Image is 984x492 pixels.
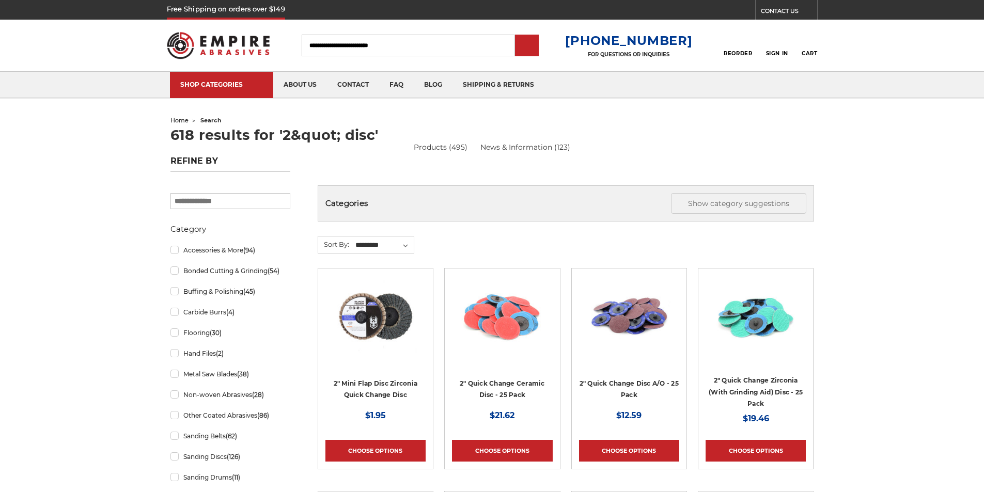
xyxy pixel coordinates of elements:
[252,391,264,399] span: (28)
[714,276,797,358] img: 2 inch zirconia plus grinding aid quick change disc
[452,276,552,376] a: 2 inch quick change sanding disc Ceramic
[237,370,249,378] span: (38)
[461,276,543,358] img: 2 inch quick change sanding disc Ceramic
[325,440,426,462] a: Choose Options
[170,241,290,259] a: Accessories & More(94)
[452,440,552,462] a: Choose Options
[180,81,263,88] div: SHOP CATEGORIES
[334,379,418,399] a: 2" Mini Flap Disc Zirconia Quick Change Disc
[588,276,670,358] img: 2 inch red aluminum oxide quick change sanding discs for metalwork
[170,117,189,124] a: home
[170,128,814,142] h1: 618 results for '2&quot; disc'
[580,379,679,399] a: 2" Quick Change Disc A/O - 25 Pack
[579,276,679,376] a: 2 inch red aluminum oxide quick change sanding discs for metalwork
[170,448,290,466] a: Sanding Discs(126)
[170,324,290,342] a: Flooring(30)
[268,267,279,275] span: (54)
[167,25,270,66] img: Empire Abrasives
[170,262,290,280] a: Bonded Cutting & Grinding(54)
[724,34,752,56] a: Reorder
[325,193,806,214] h5: Categories
[671,193,806,214] button: Show category suggestions
[480,142,570,153] a: News & Information (123)
[766,50,788,57] span: Sign In
[579,440,679,462] a: Choose Options
[170,386,290,404] a: Non-woven Abrasives(28)
[170,468,290,486] a: Sanding Drums(11)
[761,5,817,20] a: CONTACT US
[365,410,386,420] span: $1.95
[216,350,224,357] span: (2)
[490,410,514,420] span: $21.62
[802,50,817,57] span: Cart
[243,246,255,254] span: (94)
[170,72,273,98] a: SHOP CATEGORIES
[318,236,349,252] label: Sort By:
[414,72,452,98] a: blog
[414,142,467,153] a: Products (495)
[226,308,235,316] span: (4)
[379,72,414,98] a: faq
[354,237,414,253] select: Sort By:
[452,72,544,98] a: shipping & returns
[170,282,290,300] a: Buffing & Polishing(45)
[210,329,222,337] span: (30)
[232,473,240,481] span: (11)
[327,72,379,98] a: contact
[565,51,692,58] p: FOR QUESTIONS OR INQUIRIES
[706,440,806,462] a: Choose Options
[325,276,426,376] a: Black Hawk Abrasives 2-inch Zirconia Flap Disc with 60 Grit Zirconia for Smooth Finishing
[616,410,642,420] span: $12.59
[709,376,803,407] a: 2" Quick Change Zirconia (With Grinding Aid) Disc - 25 Pack
[170,303,290,321] a: Carbide Burrs(4)
[517,36,537,56] input: Submit
[170,156,290,172] h5: Refine by
[706,276,806,376] a: 2 inch zirconia plus grinding aid quick change disc
[565,33,692,48] a: [PHONE_NUMBER]
[334,276,417,358] img: Black Hawk Abrasives 2-inch Zirconia Flap Disc with 60 Grit Zirconia for Smooth Finishing
[257,411,269,419] span: (86)
[170,344,290,362] a: Hand Files(2)
[200,117,222,124] span: search
[460,379,545,399] a: 2" Quick Change Ceramic Disc - 25 Pack
[170,427,290,445] a: Sanding Belts(62)
[273,72,327,98] a: about us
[170,406,290,424] a: Other Coated Abrasives(86)
[243,288,255,295] span: (45)
[724,50,752,57] span: Reorder
[743,414,769,423] span: $19.46
[802,34,817,57] a: Cart
[226,432,237,440] span: (62)
[170,365,290,383] a: Metal Saw Blades(38)
[170,223,290,235] h5: Category
[227,453,240,461] span: (126)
